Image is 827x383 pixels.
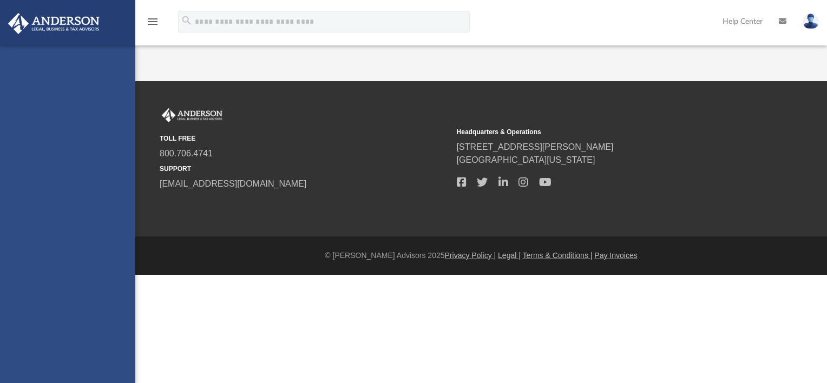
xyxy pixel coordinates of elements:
a: [GEOGRAPHIC_DATA][US_STATE] [457,155,595,164]
div: © [PERSON_NAME] Advisors 2025 [135,250,827,261]
a: Legal | [498,251,521,260]
i: menu [146,15,159,28]
a: [STREET_ADDRESS][PERSON_NAME] [457,142,614,151]
small: Headquarters & Operations [457,127,746,137]
img: User Pic [803,14,819,29]
a: [EMAIL_ADDRESS][DOMAIN_NAME] [160,179,306,188]
a: menu [146,21,159,28]
img: Anderson Advisors Platinum Portal [160,108,225,122]
img: Anderson Advisors Platinum Portal [5,13,103,34]
a: Terms & Conditions | [523,251,593,260]
a: 800.706.4741 [160,149,213,158]
i: search [181,15,193,27]
small: SUPPORT [160,164,449,174]
a: Privacy Policy | [445,251,496,260]
a: Pay Invoices [594,251,637,260]
small: TOLL FREE [160,134,449,143]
